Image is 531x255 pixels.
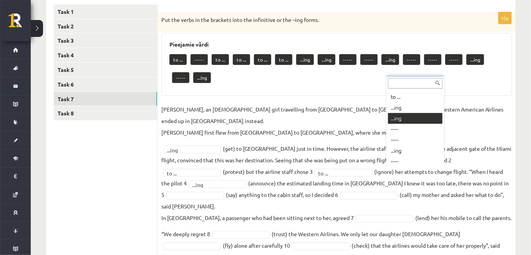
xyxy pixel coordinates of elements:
[388,102,443,113] div: ...ing
[388,92,443,102] div: to ...
[388,124,443,135] div: -----
[388,135,443,145] div: -----
[388,113,443,124] div: ...ing
[388,156,443,167] div: -----
[388,145,443,156] div: ...ing
[388,167,443,178] div: -----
